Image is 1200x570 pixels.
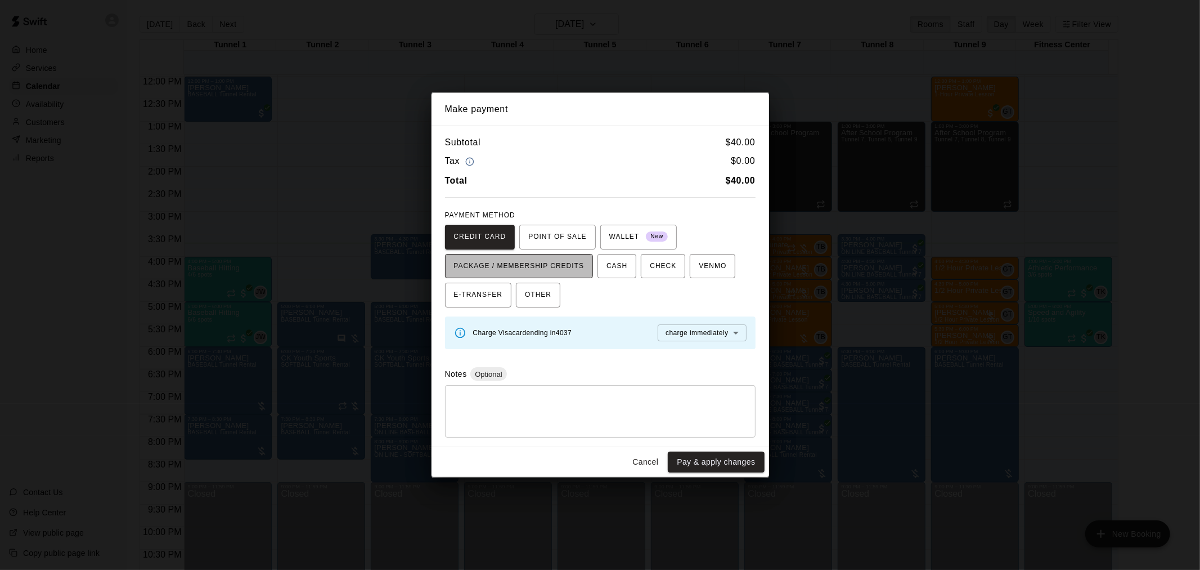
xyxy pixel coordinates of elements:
h6: $ 40.00 [726,135,756,150]
span: POINT OF SALE [528,228,586,246]
span: WALLET [609,228,668,246]
button: CREDIT CARD [445,225,515,250]
span: CREDIT CARD [454,228,506,246]
span: CASH [606,257,627,275]
span: PACKAGE / MEMBERSHIP CREDITS [454,257,585,275]
label: Notes [445,369,467,378]
button: OTHER [516,283,560,308]
h2: Make payment [432,93,769,126]
h6: Tax [445,154,478,169]
button: VENMO [690,254,735,279]
button: CASH [597,254,636,279]
span: Charge Visa card ending in 4037 [473,329,572,337]
button: PACKAGE / MEMBERSHIP CREDITS [445,254,594,279]
b: Total [445,176,468,185]
button: Pay & apply changes [668,452,764,473]
button: POINT OF SALE [519,225,595,250]
b: $ 40.00 [726,176,756,185]
button: Cancel [627,452,663,473]
span: E-TRANSFER [454,286,503,304]
button: E-TRANSFER [445,283,512,308]
span: charge immediately [666,329,728,337]
span: OTHER [525,286,551,304]
h6: $ 0.00 [731,154,755,169]
button: WALLET New [600,225,677,250]
span: VENMO [699,257,726,275]
h6: Subtotal [445,135,481,150]
button: CHECK [641,254,685,279]
span: CHECK [650,257,676,275]
span: New [646,229,668,244]
span: Optional [470,370,506,378]
span: PAYMENT METHOD [445,211,515,219]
